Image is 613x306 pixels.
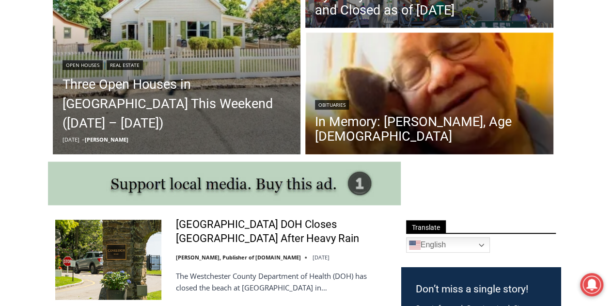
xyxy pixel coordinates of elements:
img: Westchester County DOH Closes Coveleigh Club Beach After Heavy Rain [55,220,161,299]
h3: Don’t miss a single story! [416,282,546,297]
span: Open Tues. - Sun. [PHONE_NUMBER] [3,100,95,137]
time: [DATE] [63,136,79,143]
span: – [82,136,85,143]
a: Intern @ [DOMAIN_NAME] [233,94,470,121]
div: Located at [STREET_ADDRESS][PERSON_NAME] [100,61,142,116]
a: [GEOGRAPHIC_DATA] DOH Closes [GEOGRAPHIC_DATA] After Heavy Rain [176,218,389,245]
img: en [409,239,421,251]
a: Book [PERSON_NAME]'s Good Humor for Your Event [288,3,350,44]
a: Obituaries [315,100,349,110]
div: | [63,58,291,70]
img: support local media, buy this ad [48,161,401,205]
a: Open Houses [63,60,103,70]
h4: Book [PERSON_NAME]'s Good Humor for Your Event [295,10,337,37]
div: "I learned about the history of a place I’d honestly never considered even as a resident of [GEOG... [245,0,458,94]
span: Intern @ [DOMAIN_NAME] [253,97,449,118]
p: The Westchester County Department of Health (DOH) has closed the beach at [GEOGRAPHIC_DATA] in… [176,270,389,293]
img: Obituary - Patrick Albert Auriemma [305,32,553,157]
span: Translate [406,220,446,233]
a: [PERSON_NAME], Publisher of [DOMAIN_NAME] [176,254,301,261]
div: Individually Wrapped Items. Dairy, Gluten & Nut Free Options. Kosher Items Available. [63,13,239,31]
a: Real Estate [107,60,143,70]
a: Read More In Memory: Patrick A. Auriemma Jr., Age 70 [305,32,553,157]
time: [DATE] [313,254,330,261]
a: Open Tues. - Sun. [PHONE_NUMBER] [0,97,97,121]
a: Three Open Houses in [GEOGRAPHIC_DATA] This Weekend ([DATE] – [DATE]) [63,75,291,133]
a: [PERSON_NAME] [85,136,128,143]
a: English [406,237,490,253]
a: In Memory: [PERSON_NAME], Age [DEMOGRAPHIC_DATA] [315,114,544,144]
